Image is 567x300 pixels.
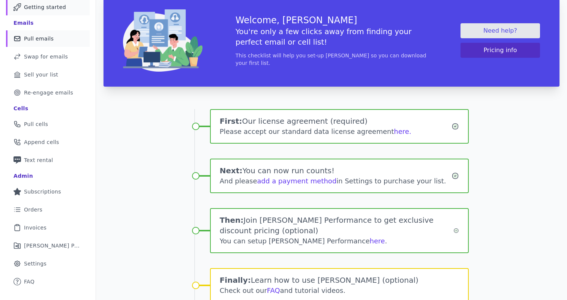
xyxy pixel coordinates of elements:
h3: Welcome, [PERSON_NAME] [235,14,427,26]
span: Then: [220,216,244,225]
h1: Learn how to use [PERSON_NAME] (optional) [220,275,459,285]
div: You can setup [PERSON_NAME] Performance . [220,236,454,246]
a: Text rental [6,152,90,168]
a: Settings [6,255,90,272]
span: Getting started [24,3,66,11]
a: here [370,237,385,245]
div: Cells [13,105,28,112]
a: Sell your list [6,66,90,83]
span: Finally: [220,276,251,285]
span: Swap for emails [24,53,68,60]
div: Admin [13,172,33,180]
h1: Join [PERSON_NAME] Performance to get exclusive discount pricing (optional) [220,215,454,236]
div: Check out our and tutorial videos. [220,285,459,296]
span: Orders [24,206,42,213]
div: Please accept our standard data license agreement [220,126,452,137]
a: Re-engage emails [6,84,90,101]
a: Need help? [460,23,540,38]
div: And please in Settings to purchase your list. [220,176,452,186]
div: Emails [13,19,34,27]
a: Swap for emails [6,48,90,65]
span: First: [220,117,242,126]
span: [PERSON_NAME] Performance [24,242,81,249]
h5: You're only a few clicks away from finding your perfect email or cell list! [235,26,427,47]
span: Pull cells [24,120,48,128]
a: add a payment method [257,177,337,185]
span: Re-engage emails [24,89,73,96]
a: [PERSON_NAME] Performance [6,237,90,254]
span: Next: [220,166,243,175]
span: Settings [24,260,46,267]
span: Pull emails [24,35,54,42]
a: Invoices [6,219,90,236]
a: Pull cells [6,116,90,132]
span: Append cells [24,138,59,146]
a: Subscriptions [6,183,90,200]
span: Invoices [24,224,46,231]
a: FAQ [6,273,90,290]
a: Append cells [6,134,90,150]
a: FAQ [267,286,280,294]
p: This checklist will help you set-up [PERSON_NAME] so you can download your first list. [235,52,427,67]
span: FAQ [24,278,34,285]
h1: You can now run counts! [220,165,452,176]
span: Text rental [24,156,53,164]
img: img [123,9,202,72]
h1: Our license agreement (required) [220,116,452,126]
span: Sell your list [24,71,58,78]
span: Subscriptions [24,188,61,195]
a: Pull emails [6,30,90,47]
button: Pricing info [460,43,540,58]
a: Orders [6,201,90,218]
